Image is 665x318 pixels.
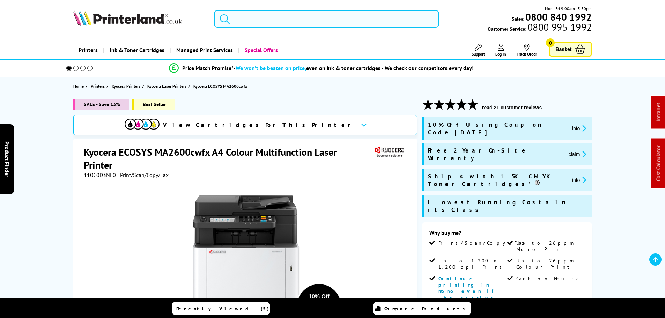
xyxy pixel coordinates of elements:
[147,82,188,90] a: Kyocera Laser Printers
[163,121,355,129] span: View Cartridges For This Printer
[103,41,170,59] a: Ink & Toner Cartridges
[73,10,206,27] a: Printerland Logo
[110,41,164,59] span: Ink & Toner Cartridges
[238,41,283,59] a: Special Offers
[91,82,106,90] a: Printers
[84,171,116,178] span: 110C0D3NL0
[472,44,485,57] a: Support
[193,82,249,90] a: Kyocera ECOSYS MA2600cwfx
[480,104,544,111] button: read 21 customer reviews
[525,10,592,23] b: 0800 840 1992
[73,99,129,110] span: SALE - Save 13%
[472,51,485,57] span: Support
[488,24,592,32] span: Customer Service:
[73,10,182,26] img: Printerland Logo
[429,229,585,240] div: Why buy me?
[234,65,474,72] div: - even on ink & toner cartridges - We check our competitors every day!
[373,302,471,315] a: Compare Products
[147,82,186,90] span: Kyocera Laser Printers
[516,275,583,282] span: Carbon Neutral
[655,103,662,122] a: Intranet
[73,82,86,90] a: Home
[125,119,160,130] img: View Cartridges
[172,302,270,315] a: Recently Viewed (5)
[567,150,589,158] button: promo-description
[193,82,247,90] span: Kyocera ECOSYS MA2600cwfx
[428,147,563,162] span: Free 2 Year On-Site Warranty
[570,124,589,132] button: promo-description
[495,51,506,57] span: Log In
[73,82,84,90] span: Home
[512,15,524,22] span: Sales:
[84,146,374,171] h1: Kyocera ECOSYS MA2600cwfx A4 Colour Multifunction Laser Printer
[176,305,269,312] span: Recently Viewed (5)
[73,41,103,59] a: Printers
[132,99,175,110] span: Best Seller
[182,65,234,72] span: Price Match Promise*
[516,240,583,252] span: Up to 26ppm Mono Print
[112,82,142,90] a: Kyocera Printers
[555,44,571,54] span: Basket
[117,171,169,178] span: | Print/Scan/Copy/Fax
[655,146,662,182] a: Cost Calculator
[545,5,592,12] span: Mon - Fri 9:00am - 5:30pm
[428,172,567,188] span: Ships with 1.5K CMYK Toner Cartridges*
[3,141,10,177] span: Product Finder
[428,121,567,136] span: 10% Off Using Coupon Code [DATE]
[374,146,406,158] img: Kyocera
[236,65,306,72] span: We won’t be beaten on price,
[384,305,469,312] span: Compare Products
[549,42,592,57] a: Basket 0
[526,24,592,30] span: 0800 995 1992
[546,38,555,47] span: 0
[57,62,586,74] li: modal_Promise
[570,176,589,184] button: promo-description
[495,44,506,57] a: Log In
[438,258,505,270] span: Up to 1,200 x 1,200 dpi Print
[524,14,592,20] a: 0800 840 1992
[170,41,238,59] a: Managed Print Services
[517,44,537,57] a: Track Order
[112,82,140,90] span: Kyocera Printers
[428,198,588,214] span: Lowest Running Costs in its Class
[438,240,528,246] span: Print/Scan/Copy/Fax
[516,258,583,270] span: Up to 26ppm Colour Print
[91,82,105,90] span: Printers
